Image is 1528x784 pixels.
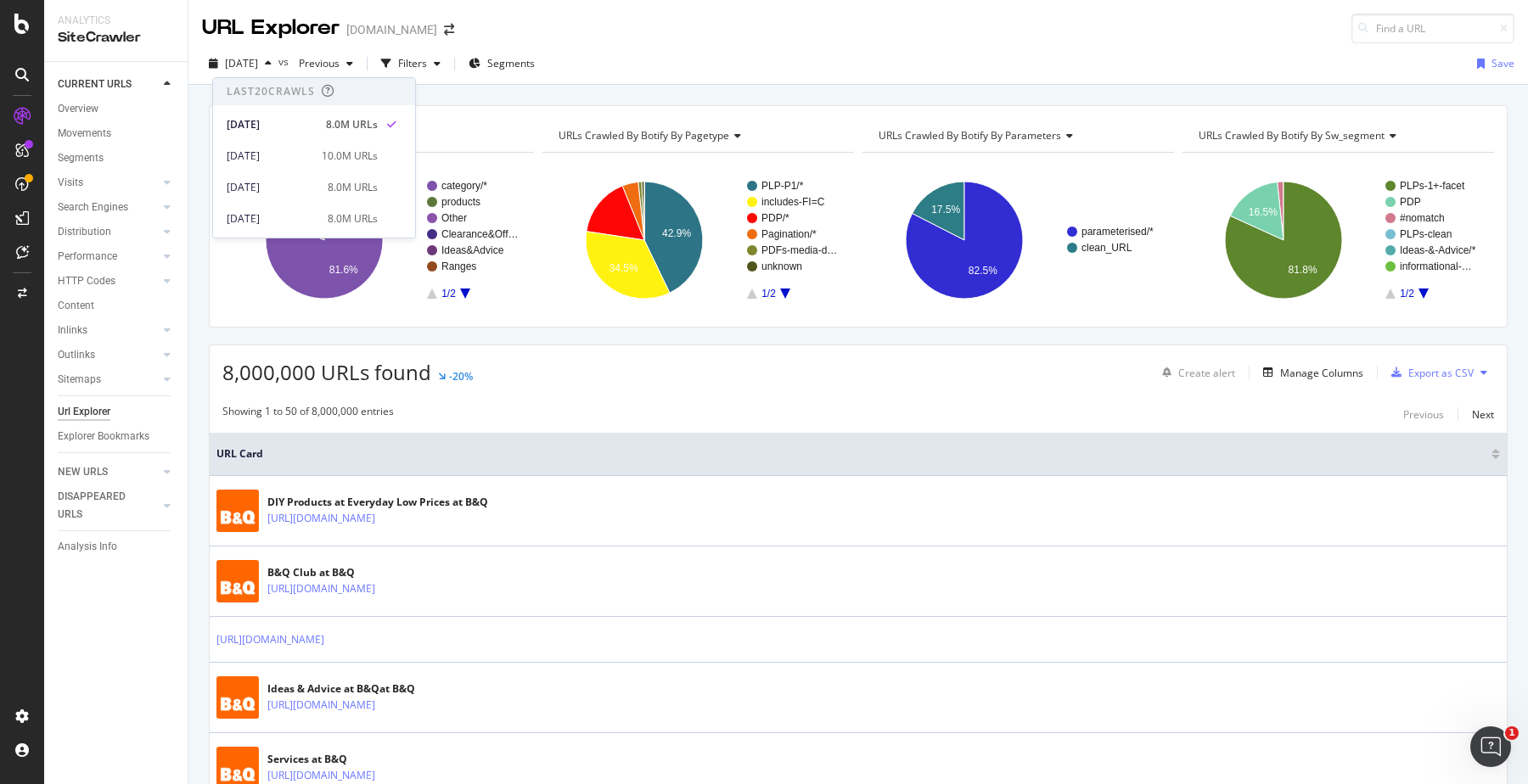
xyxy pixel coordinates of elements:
[58,346,159,364] a: Outlinks
[1289,264,1317,276] text: 81.8%
[1256,362,1363,383] button: Manage Columns
[58,76,132,93] div: CURRENT URLS
[216,676,259,719] img: main image
[216,631,324,648] a: [URL][DOMAIN_NAME]
[58,371,159,389] a: Sitemaps
[227,148,312,164] div: [DATE]
[1400,180,1465,192] text: PLPs-1+-facet
[1491,56,1514,70] div: Save
[58,322,87,339] div: Inlinks
[1385,359,1474,386] button: Export as CSV
[58,346,95,364] div: Outlinks
[1472,404,1494,424] button: Next
[58,28,174,48] div: SiteCrawler
[227,84,315,98] div: Last 20 Crawls
[225,56,258,70] span: 2025 Aug. 11th
[58,223,111,241] div: Distribution
[58,371,101,389] div: Sitemaps
[227,180,317,195] div: [DATE]
[444,24,454,36] div: arrow-right-arrow-left
[322,148,378,164] div: 10.0M URLs
[58,76,159,93] a: CURRENT URLS
[441,244,504,256] text: Ideas&Advice
[222,404,394,424] div: Showing 1 to 50 of 8,000,000 entries
[559,128,729,143] span: URLs Crawled By Botify By pagetype
[227,211,317,227] div: [DATE]
[216,490,259,532] img: main image
[1400,196,1421,208] text: PDP
[58,272,159,290] a: HTTP Codes
[58,248,117,266] div: Performance
[267,565,449,580] div: B&Q Club at B&Q
[1400,212,1445,224] text: #nomatch
[610,262,638,274] text: 34.5%
[267,697,375,714] a: [URL][DOMAIN_NAME]
[328,180,378,195] div: 8.0M URLs
[58,488,143,524] div: DISAPPEARED URLS
[58,199,159,216] a: Search Engines
[1195,122,1479,149] h4: URLs Crawled By Botify By sw_segment
[326,117,378,132] div: 8.0M URLs
[441,228,519,240] text: Clearance&Off…
[1400,244,1476,256] text: Ideas-&-Advice/*
[761,228,817,240] text: Pagination/*
[58,149,176,167] a: Segments
[1081,242,1132,254] text: clean_URL
[1470,50,1514,77] button: Save
[761,260,802,272] text: unknown
[202,14,340,42] div: URL Explorer
[1403,404,1444,424] button: Previous
[227,117,316,132] div: [DATE]
[1472,407,1494,422] div: Next
[761,288,776,300] text: 1/2
[58,322,159,339] a: Inlinks
[58,149,104,167] div: Segments
[58,272,115,290] div: HTTP Codes
[58,248,159,266] a: Performance
[292,50,360,77] button: Previous
[1400,288,1414,300] text: 1/2
[662,227,691,239] text: 42.9%
[267,495,488,510] div: DIY Products at Everyday Low Prices at B&Q
[1280,366,1363,380] div: Manage Columns
[462,50,542,77] button: Segments
[1403,407,1444,422] div: Previous
[278,54,292,69] span: vs
[555,122,839,149] h4: URLs Crawled By Botify By pagetype
[761,244,837,256] text: PDFs-media-d…
[1505,726,1519,740] span: 1
[58,125,111,143] div: Movements
[58,100,176,118] a: Overview
[879,128,1061,143] span: URLs Crawled By Botify By parameters
[1199,128,1385,143] span: URLs Crawled By Botify By sw_segment
[1408,366,1474,380] div: Export as CSV
[58,488,159,524] a: DISAPPEARED URLS
[1155,359,1235,386] button: Create alert
[1183,166,1491,314] svg: A chart.
[58,14,174,28] div: Analytics
[58,428,176,445] a: Explorer Bookmarks
[487,56,535,70] span: Segments
[58,100,98,118] div: Overview
[374,50,447,77] button: Filters
[58,538,117,556] div: Analysis Info
[58,297,94,315] div: Content
[1178,366,1235,380] div: Create alert
[931,204,960,216] text: 17.5%
[222,166,534,314] svg: A chart.
[441,212,467,224] text: Other
[398,56,427,70] div: Filters
[542,166,854,314] svg: A chart.
[292,56,340,70] span: Previous
[1081,226,1154,238] text: parameterised/*
[1400,260,1472,272] text: informational-…
[862,166,1174,314] div: A chart.
[441,196,480,208] text: products
[58,297,176,315] a: Content
[328,211,378,227] div: 8.0M URLs
[875,122,1159,149] h4: URLs Crawled By Botify By parameters
[346,21,437,38] div: [DOMAIN_NAME]
[58,223,159,241] a: Distribution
